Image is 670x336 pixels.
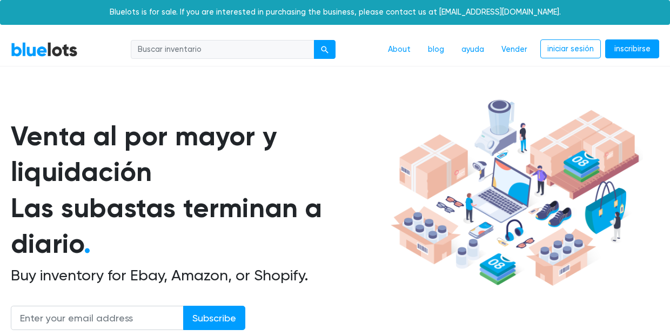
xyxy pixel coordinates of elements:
a: blog [419,39,453,60]
a: iniciar sesión [540,39,601,59]
a: ayuda [453,39,493,60]
h2: Buy inventory for Ebay, Amazon, or Shopify. [11,266,387,285]
img: hero-ee84e7d0318cb26816c560f6b4441b76977f77a177738b4e94f68c95b2b83dbb.png [387,95,643,291]
span: . [84,227,91,260]
a: inscribirse [605,39,659,59]
input: Subscribe [183,306,245,330]
input: Buscar inventario [131,40,314,59]
a: About [379,39,419,60]
h1: Venta al por mayor y liquidación Las subastas terminan a diario [11,118,387,262]
a: BlueLots [11,42,78,57]
input: Enter your email address [11,306,184,330]
a: Vender [493,39,536,60]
